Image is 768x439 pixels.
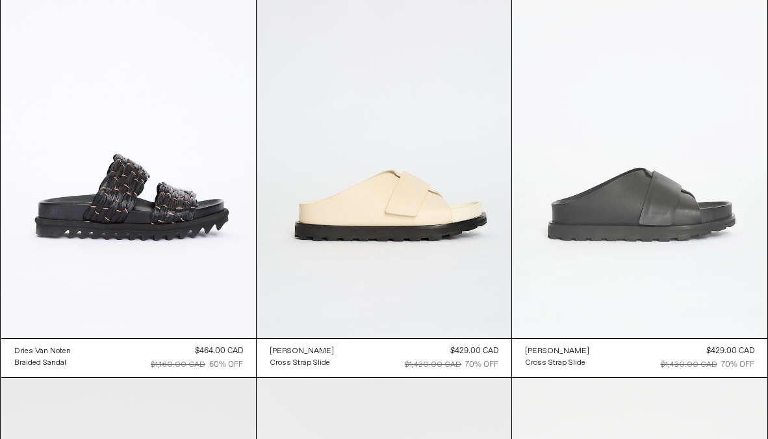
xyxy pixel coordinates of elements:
div: $1,430.00 CAD [405,359,461,371]
a: [PERSON_NAME] [525,345,589,357]
a: Cross Strap Slide [270,357,334,369]
div: $1,160.00 CAD [151,359,205,371]
div: Dries Van Noten [14,346,71,357]
div: [PERSON_NAME] [525,346,589,357]
div: [PERSON_NAME] [270,346,334,357]
div: $429.00 CAD [706,345,754,357]
a: Cross Strap Slide [525,357,589,369]
div: 60% OFF [209,359,243,371]
a: Braided Sandal [14,357,71,369]
div: Cross Strap Slide [525,358,585,369]
a: [PERSON_NAME] [270,345,334,357]
div: $1,430.00 CAD [661,359,717,371]
div: $464.00 CAD [195,345,243,357]
div: 70% OFF [465,359,498,371]
div: $429.00 CAD [450,345,498,357]
div: Braided Sandal [14,358,66,369]
div: 70% OFF [721,359,754,371]
div: Cross Strap Slide [270,358,330,369]
a: Dries Van Noten [14,345,71,357]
